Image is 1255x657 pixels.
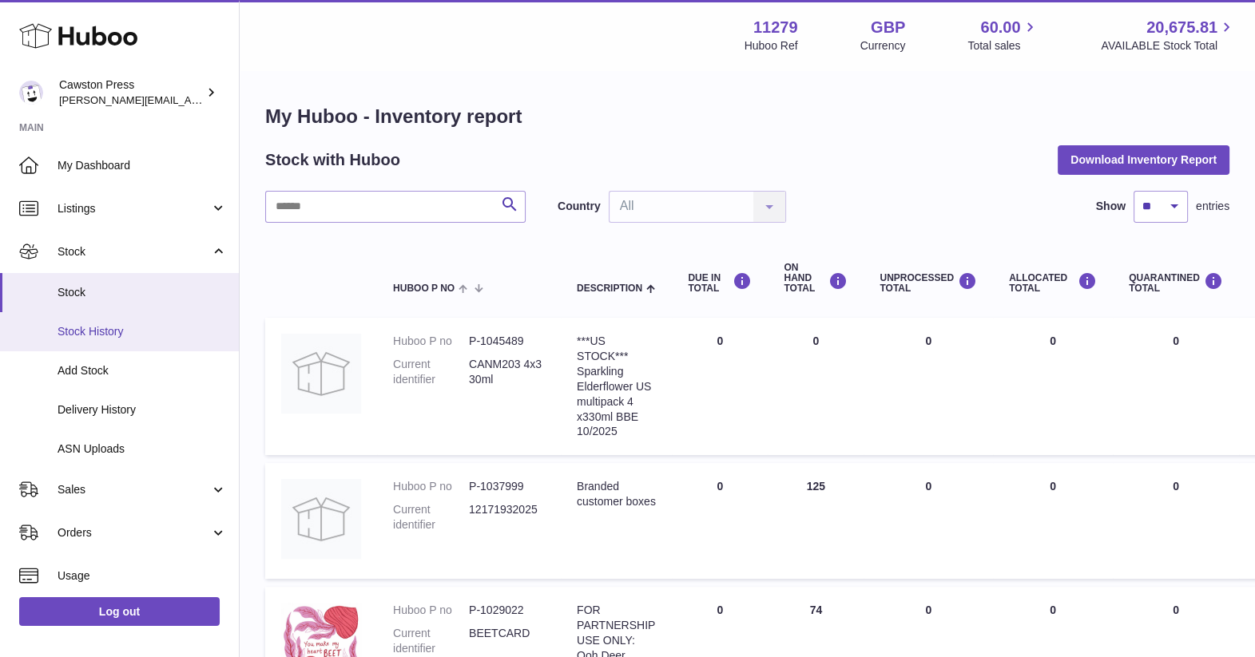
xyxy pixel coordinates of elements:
div: ALLOCATED Total [1009,272,1097,294]
dt: Huboo P no [393,603,469,618]
span: Huboo P no [393,283,455,294]
dd: P-1045489 [469,334,545,349]
td: 0 [672,318,768,455]
h2: Stock with Huboo [265,149,400,171]
span: Stock History [58,324,227,339]
td: 0 [864,463,993,579]
dt: Current identifier [393,502,469,532]
dt: Current identifier [393,357,469,387]
div: Cawston Press [59,77,203,108]
div: Currency [860,38,906,53]
strong: GBP [871,17,905,38]
span: Stock [58,244,210,259]
span: AVAILABLE Stock Total [1101,38,1236,53]
a: 60.00 Total sales [967,17,1039,53]
dt: Huboo P no [393,479,469,494]
strong: 11279 [753,17,798,38]
td: 125 [768,463,864,579]
dd: BEETCARD [469,626,545,656]
span: 0 [1173,480,1179,493]
span: My Dashboard [58,158,227,173]
dt: Huboo P no [393,334,469,349]
img: product image [281,479,361,559]
td: 0 [993,318,1113,455]
dt: Current identifier [393,626,469,656]
span: 60.00 [980,17,1020,38]
dd: CANM203 4x330ml [469,357,545,387]
span: [PERSON_NAME][EMAIL_ADDRESS][PERSON_NAME][DOMAIN_NAME] [59,93,406,106]
span: Stock [58,285,227,300]
span: Total sales [967,38,1039,53]
div: DUE IN TOTAL [688,272,752,294]
div: UNPROCESSED Total [880,272,977,294]
span: Usage [58,568,227,584]
dd: 12171932025 [469,502,545,532]
span: Listings [58,201,210,216]
span: 20,675.81 [1146,17,1217,38]
span: 0 [1173,334,1179,347]
span: entries [1196,199,1229,214]
img: product image [281,334,361,414]
span: Description [577,283,642,294]
span: Orders [58,525,210,540]
h1: My Huboo - Inventory report [265,104,1229,129]
td: 0 [672,463,768,579]
div: Huboo Ref [745,38,798,53]
img: thomas.carson@cawstonpress.com [19,81,43,105]
div: ***US STOCK*** Sparkling Elderflower US multipack 4 x330ml BBE 10/2025 [577,334,656,439]
span: ASN Uploads [58,441,227,457]
div: QUARANTINED Total [1129,272,1223,294]
td: 0 [993,463,1113,579]
td: 0 [768,318,864,455]
span: Delivery History [58,402,227,418]
div: Branded customer boxes [577,479,656,509]
a: Log out [19,597,220,626]
dd: P-1037999 [469,479,545,494]
dd: P-1029022 [469,603,545,618]
a: 20,675.81 AVAILABLE Stock Total [1101,17,1236,53]
span: 0 [1173,604,1179,616]
button: Download Inventory Report [1058,145,1229,174]
span: Sales [58,482,210,497]
td: 0 [864,318,993,455]
label: Show [1096,199,1126,214]
div: ON HAND Total [784,263,848,295]
span: Add Stock [58,363,227,378]
label: Country [558,199,601,214]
